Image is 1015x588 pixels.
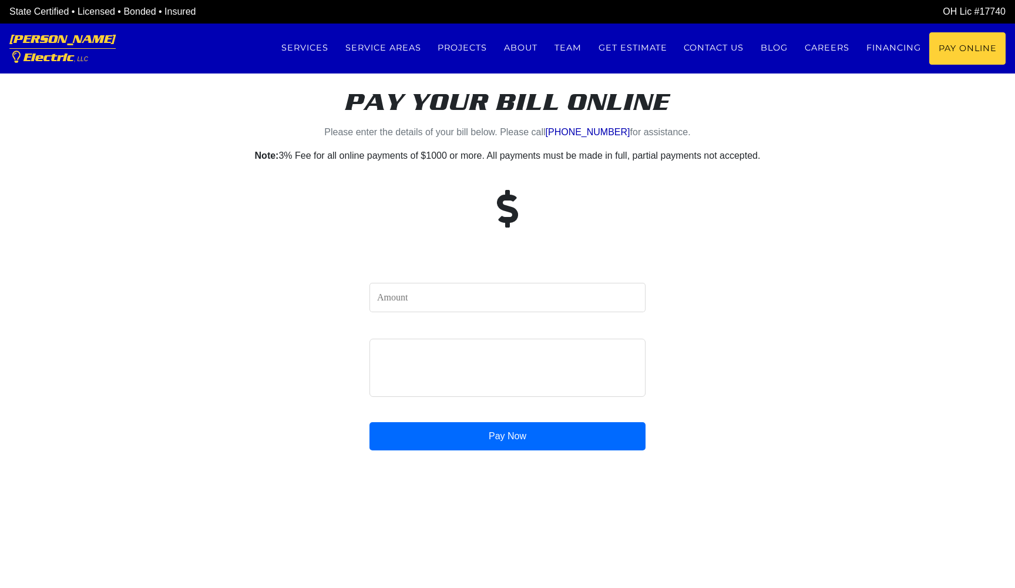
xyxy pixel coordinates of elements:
a: [PHONE_NUMBER] [546,127,630,137]
button: Pay Now [369,422,646,450]
a: Projects [429,32,496,64]
a: Get estimate [590,32,675,64]
span: , LLC [74,56,88,62]
a: Careers [796,32,858,64]
div: State Certified • Licensed • Bonded • Insured [9,5,508,19]
a: Financing [858,32,929,64]
p: Please enter the details of your bill below. Please call for assistance. [182,125,833,139]
a: [PERSON_NAME] Electric, LLC [9,24,116,73]
input: Amount [369,283,646,312]
a: About [496,32,546,64]
a: Contact us [675,32,752,64]
a: Pay Online [929,32,1006,65]
h2: Pay your bill online [182,88,833,116]
p: 3% Fee for all online payments of $1000 or more. All payments must be made in full, partial payme... [182,149,833,163]
a: Blog [752,32,796,64]
a: Services [273,32,337,64]
iframe: Secure Credit Card Form [370,339,645,396]
a: Team [546,32,590,64]
a: Service Areas [337,32,429,64]
div: OH Lic #17740 [508,5,1006,19]
strong: Note: [255,151,279,161]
